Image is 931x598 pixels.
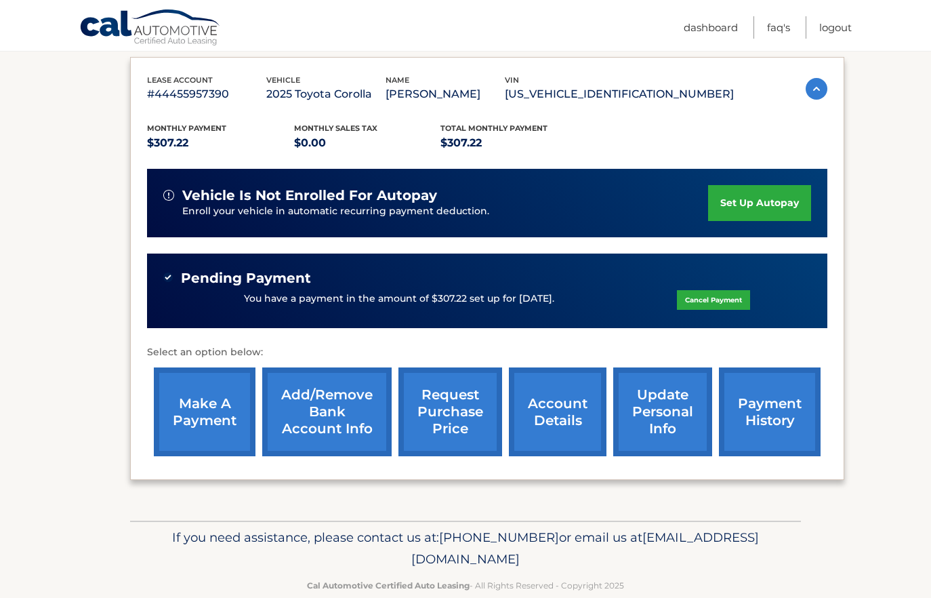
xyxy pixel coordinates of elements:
p: - All Rights Reserved - Copyright 2025 [139,578,792,593]
a: Cancel Payment [677,290,750,310]
p: $307.22 [440,134,587,153]
span: lease account [147,75,213,85]
p: [US_VEHICLE_IDENTIFICATION_NUMBER] [505,85,734,104]
a: FAQ's [767,16,790,39]
p: $0.00 [294,134,441,153]
a: Add/Remove bank account info [262,367,392,456]
span: vehicle [266,75,300,85]
span: Monthly sales Tax [294,123,377,133]
a: update personal info [613,367,712,456]
p: [PERSON_NAME] [386,85,505,104]
p: You have a payment in the amount of $307.22 set up for [DATE]. [244,292,554,306]
a: payment history [719,367,821,456]
p: Select an option below: [147,344,827,361]
img: accordion-active.svg [806,78,827,100]
p: If you need assistance, please contact us at: or email us at [139,527,792,570]
span: name [386,75,409,85]
img: check-green.svg [163,273,173,282]
p: Enroll your vehicle in automatic recurring payment deduction. [182,204,708,219]
a: account details [509,367,606,456]
span: vin [505,75,519,85]
a: make a payment [154,367,255,456]
span: Total Monthly Payment [440,123,547,133]
span: vehicle is not enrolled for autopay [182,187,437,204]
span: Pending Payment [181,270,311,287]
a: Cal Automotive [79,9,222,48]
a: set up autopay [708,185,811,221]
span: [EMAIL_ADDRESS][DOMAIN_NAME] [411,530,759,567]
span: Monthly Payment [147,123,226,133]
p: $307.22 [147,134,294,153]
a: Logout [819,16,852,39]
span: [PHONE_NUMBER] [439,530,559,545]
a: Dashboard [684,16,738,39]
a: request purchase price [398,367,502,456]
p: #44455957390 [147,85,266,104]
img: alert-white.svg [163,190,174,201]
p: 2025 Toyota Corolla [266,85,386,104]
strong: Cal Automotive Certified Auto Leasing [307,580,470,591]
